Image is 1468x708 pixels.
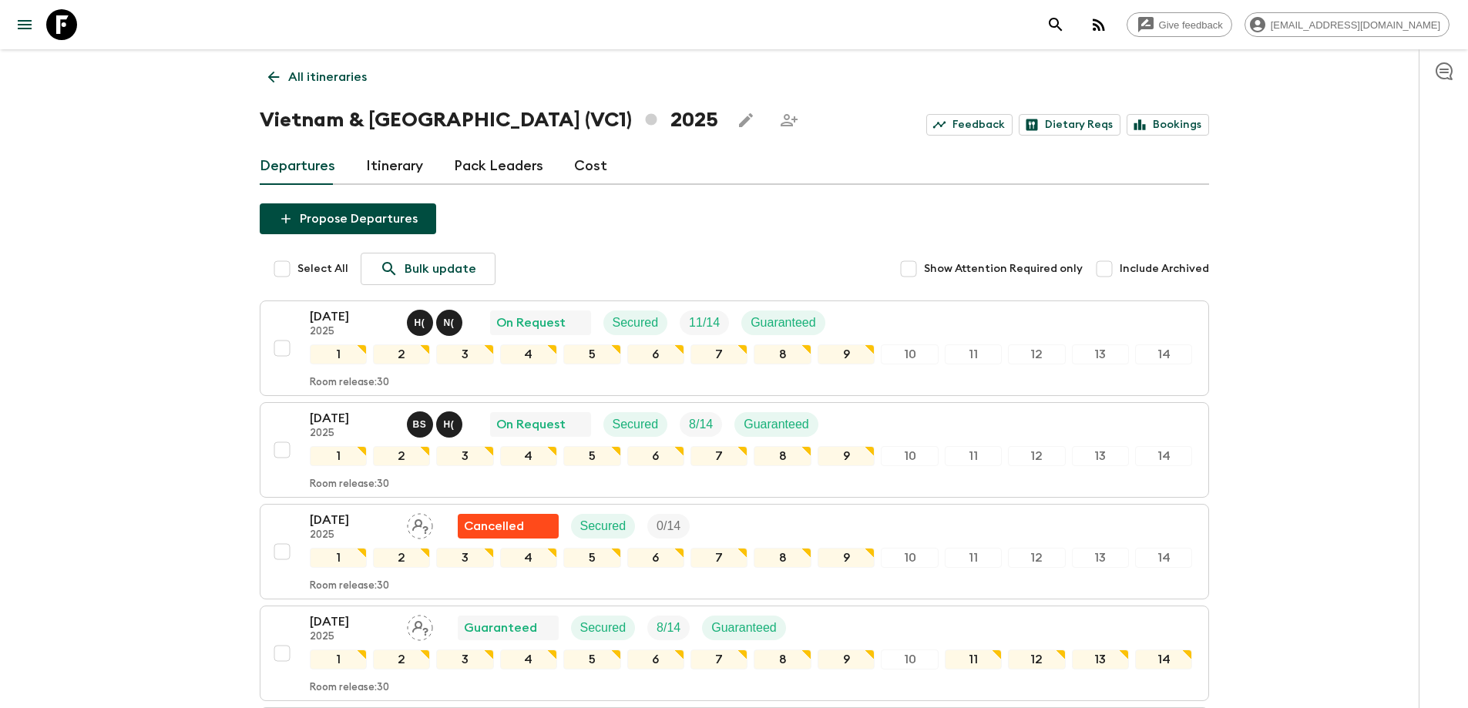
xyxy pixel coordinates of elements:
button: Propose Departures [260,203,436,234]
button: search adventures [1040,9,1071,40]
div: 5 [563,344,620,364]
div: 14 [1135,446,1192,466]
div: 2 [373,649,430,669]
div: Trip Fill [647,616,690,640]
p: On Request [496,314,566,332]
p: [DATE] [310,409,395,428]
button: BSH( [407,411,465,438]
div: 4 [500,649,557,669]
div: 5 [563,446,620,466]
p: All itineraries [288,68,367,86]
p: 8 / 14 [689,415,713,434]
a: Bookings [1127,114,1209,136]
div: 5 [563,548,620,568]
button: [DATE]2025Assign pack leaderFlash Pack cancellationSecuredTrip Fill1234567891011121314Room releas... [260,504,1209,599]
p: 2025 [310,631,395,643]
div: 9 [818,649,875,669]
div: 11 [945,649,1002,669]
div: 8 [754,649,811,669]
button: menu [9,9,40,40]
div: 14 [1135,649,1192,669]
span: Share this itinerary [774,105,805,136]
p: Secured [613,314,659,332]
div: 7 [690,446,747,466]
div: 7 [690,548,747,568]
div: 7 [690,649,747,669]
div: 14 [1135,344,1192,364]
p: 11 / 14 [689,314,720,332]
div: 13 [1072,446,1129,466]
a: Itinerary [366,148,423,185]
div: 12 [1008,446,1065,466]
div: 6 [627,548,684,568]
p: Guaranteed [464,619,537,637]
div: 9 [818,548,875,568]
div: 13 [1072,344,1129,364]
p: [DATE] [310,307,395,326]
div: 9 [818,446,875,466]
p: 0 / 14 [657,517,680,535]
div: 1 [310,548,367,568]
a: Give feedback [1127,12,1232,37]
p: B S [413,418,427,431]
span: Include Archived [1120,261,1209,277]
p: Secured [613,415,659,434]
div: 10 [881,344,938,364]
p: Cancelled [464,517,524,535]
a: Pack Leaders [454,148,543,185]
p: 2025 [310,428,395,440]
span: Assign pack leader [407,518,433,530]
span: Hai (Le Mai) Nhat, Nak (Vong) Sararatanak [407,314,465,327]
a: Dietary Reqs [1019,114,1120,136]
div: 13 [1072,649,1129,669]
div: 1 [310,649,367,669]
div: 12 [1008,548,1065,568]
button: [DATE]2025Bo Sowath, Hai (Le Mai) NhatOn RequestSecuredTrip FillGuaranteed1234567891011121314Room... [260,402,1209,498]
p: Secured [580,517,627,535]
span: Assign pack leader [407,619,433,632]
div: 4 [500,446,557,466]
span: [EMAIL_ADDRESS][DOMAIN_NAME] [1262,19,1449,31]
div: Secured [571,514,636,539]
div: 5 [563,649,620,669]
button: Edit this itinerary [731,105,761,136]
p: Guaranteed [744,415,809,434]
div: 13 [1072,548,1129,568]
p: On Request [496,415,566,434]
p: Secured [580,619,627,637]
span: Bo Sowath, Hai (Le Mai) Nhat [407,416,465,428]
p: Guaranteed [751,314,816,332]
div: Secured [603,310,668,335]
button: [DATE]2025Assign pack leaderGuaranteedSecuredTrip FillGuaranteed1234567891011121314Room release:30 [260,606,1209,701]
div: Trip Fill [680,310,729,335]
div: 2 [373,548,430,568]
p: 2025 [310,529,395,542]
div: [EMAIL_ADDRESS][DOMAIN_NAME] [1245,12,1450,37]
div: 6 [627,446,684,466]
div: 8 [754,446,811,466]
p: 8 / 14 [657,619,680,637]
div: 10 [881,548,938,568]
a: All itineraries [260,62,375,92]
div: 9 [818,344,875,364]
div: 7 [690,344,747,364]
div: 8 [754,344,811,364]
div: 10 [881,649,938,669]
div: 14 [1135,548,1192,568]
p: [DATE] [310,612,395,631]
div: 4 [500,344,557,364]
p: Guaranteed [711,619,777,637]
div: 3 [436,446,493,466]
div: 8 [754,548,811,568]
div: 12 [1008,344,1065,364]
div: 3 [436,548,493,568]
button: H(N( [407,310,465,336]
p: H ( [444,418,455,431]
div: 2 [373,446,430,466]
div: Secured [603,412,668,437]
a: Bulk update [361,253,495,285]
h1: Vietnam & [GEOGRAPHIC_DATA] (VC1) 2025 [260,105,718,136]
div: 10 [881,446,938,466]
span: Select All [297,261,348,277]
a: Feedback [926,114,1013,136]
